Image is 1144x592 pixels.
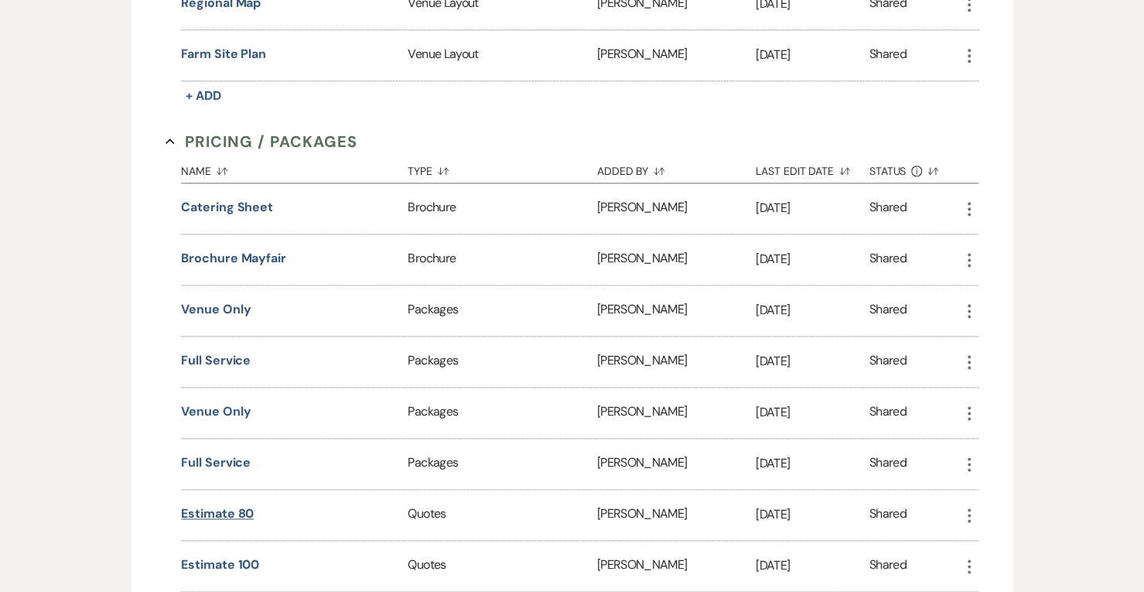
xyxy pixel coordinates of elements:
[408,183,596,234] div: Brochure
[597,541,756,591] div: [PERSON_NAME]
[181,198,273,217] button: Catering Sheet
[756,351,869,371] p: [DATE]
[597,153,756,183] button: Added By
[869,402,907,423] div: Shared
[408,234,596,285] div: Brochure
[181,85,226,107] button: + Add
[408,388,596,438] div: Packages
[181,556,259,574] button: estimate 100
[869,45,907,66] div: Shared
[869,453,907,474] div: Shared
[408,153,596,183] button: Type
[181,45,266,63] button: Farm Site Plan
[181,351,251,370] button: Full Service
[756,300,869,320] p: [DATE]
[408,30,596,80] div: Venue Layout
[756,453,869,474] p: [DATE]
[408,439,596,489] div: Packages
[869,198,907,219] div: Shared
[181,505,254,523] button: estimate 80
[869,249,907,270] div: Shared
[181,249,286,268] button: Brochure Mayfair
[181,153,408,183] button: Name
[756,505,869,525] p: [DATE]
[597,286,756,336] div: [PERSON_NAME]
[597,337,756,387] div: [PERSON_NAME]
[408,490,596,540] div: Quotes
[756,249,869,269] p: [DATE]
[597,234,756,285] div: [PERSON_NAME]
[408,337,596,387] div: Packages
[756,153,869,183] button: Last Edit Date
[181,402,251,421] button: Venue Only
[869,166,907,176] span: Status
[869,556,907,577] div: Shared
[756,402,869,423] p: [DATE]
[181,300,251,319] button: Venue Only
[869,351,907,372] div: Shared
[597,439,756,489] div: [PERSON_NAME]
[597,30,756,80] div: [PERSON_NAME]
[756,556,869,576] p: [DATE]
[181,453,251,472] button: Full Service
[597,183,756,234] div: [PERSON_NAME]
[869,153,960,183] button: Status
[408,541,596,591] div: Quotes
[756,198,869,218] p: [DATE]
[408,286,596,336] div: Packages
[869,300,907,321] div: Shared
[869,505,907,525] div: Shared
[166,130,357,153] button: Pricing / Packages
[186,87,221,104] span: + Add
[756,45,869,65] p: [DATE]
[597,490,756,540] div: [PERSON_NAME]
[597,388,756,438] div: [PERSON_NAME]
